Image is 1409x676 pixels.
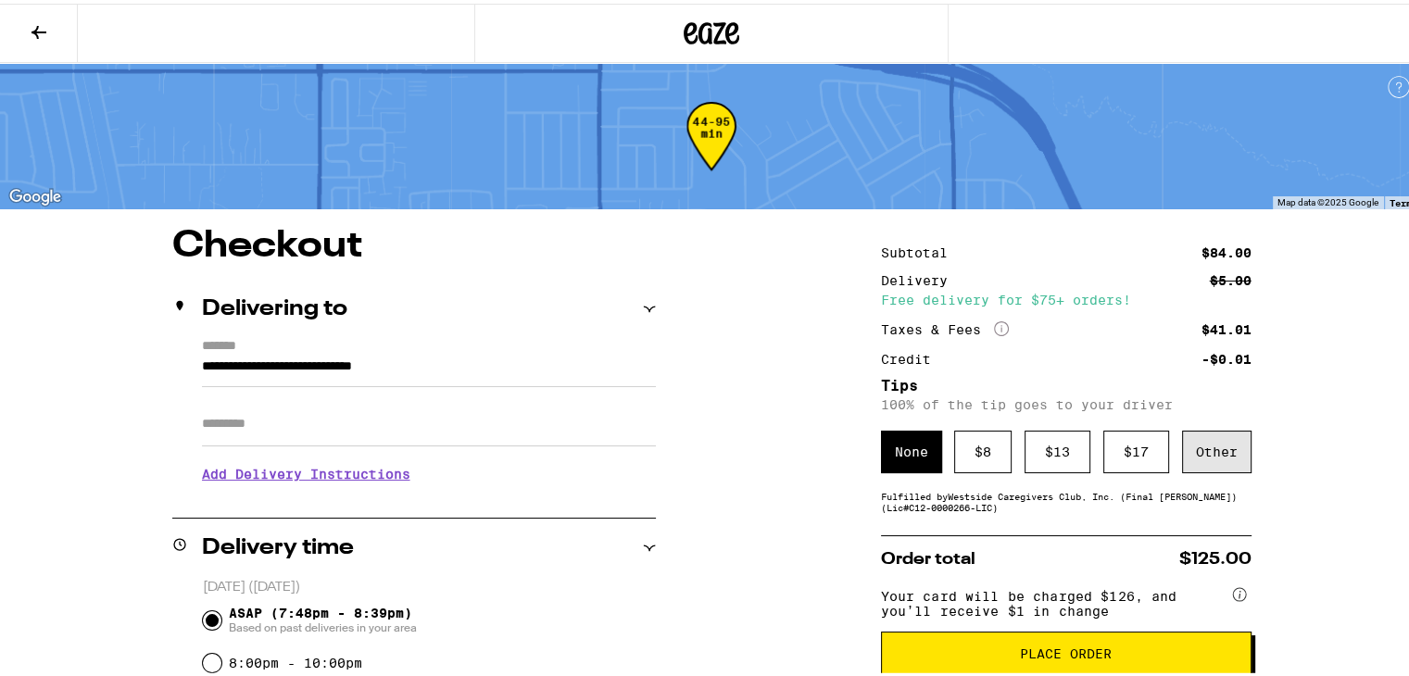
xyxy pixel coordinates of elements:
[229,617,417,632] span: Based on past deliveries in your area
[1025,427,1090,469] div: $ 13
[1179,547,1252,564] span: $125.00
[1201,349,1252,362] div: -$0.01
[1201,243,1252,256] div: $84.00
[1277,194,1378,204] span: Map data ©2025 Google
[11,13,133,28] span: Hi. Need any help?
[203,575,656,593] p: [DATE] ([DATE])
[881,579,1229,615] span: Your card will be charged $126, and you’ll receive $1 in change
[881,487,1252,509] div: Fulfilled by Westside Caregivers Club, Inc. (Final [PERSON_NAME]) (Lic# C12-0000266-LIC )
[1103,427,1169,469] div: $ 17
[1201,319,1252,332] div: $41.01
[881,427,942,469] div: None
[172,224,656,261] h1: Checkout
[202,294,347,317] h2: Delivering to
[5,182,66,206] a: Open this area in Google Maps (opens a new window)
[202,449,656,492] h3: Add Delivery Instructions
[686,112,736,182] div: 44-95 min
[1210,270,1252,283] div: $5.00
[1020,644,1112,657] span: Place Order
[881,394,1252,408] p: 100% of the tip goes to your driver
[881,270,961,283] div: Delivery
[954,427,1012,469] div: $ 8
[202,533,354,556] h2: Delivery time
[881,375,1252,390] h5: Tips
[881,547,975,564] span: Order total
[881,318,1009,334] div: Taxes & Fees
[881,349,944,362] div: Credit
[229,602,417,632] span: ASAP (7:48pm - 8:39pm)
[1182,427,1252,469] div: Other
[881,243,961,256] div: Subtotal
[881,290,1252,303] div: Free delivery for $75+ orders!
[229,652,362,667] label: 8:00pm - 10:00pm
[5,182,66,206] img: Google
[881,628,1252,672] button: Place Order
[202,492,656,507] p: We'll contact you at [PHONE_NUMBER] when we arrive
